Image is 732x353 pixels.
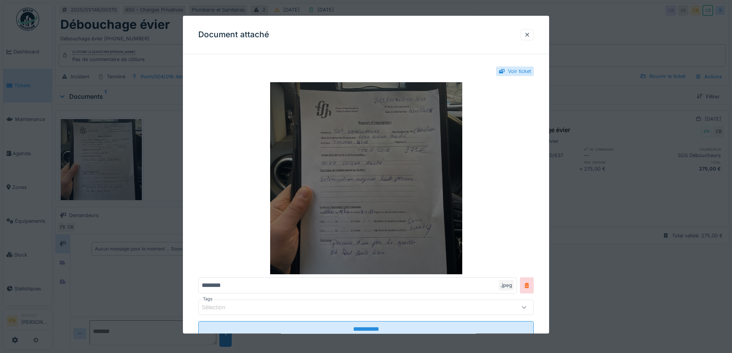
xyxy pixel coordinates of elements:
[202,303,236,312] div: Sélection
[198,83,534,275] img: bf25fa1c-c2fe-447b-85ca-29692e46bfaa-IMG_0912.jpeg
[499,280,514,291] div: .jpeg
[198,30,269,40] h3: Document attaché
[201,296,214,303] label: Tags
[508,68,531,75] div: Voir ticket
